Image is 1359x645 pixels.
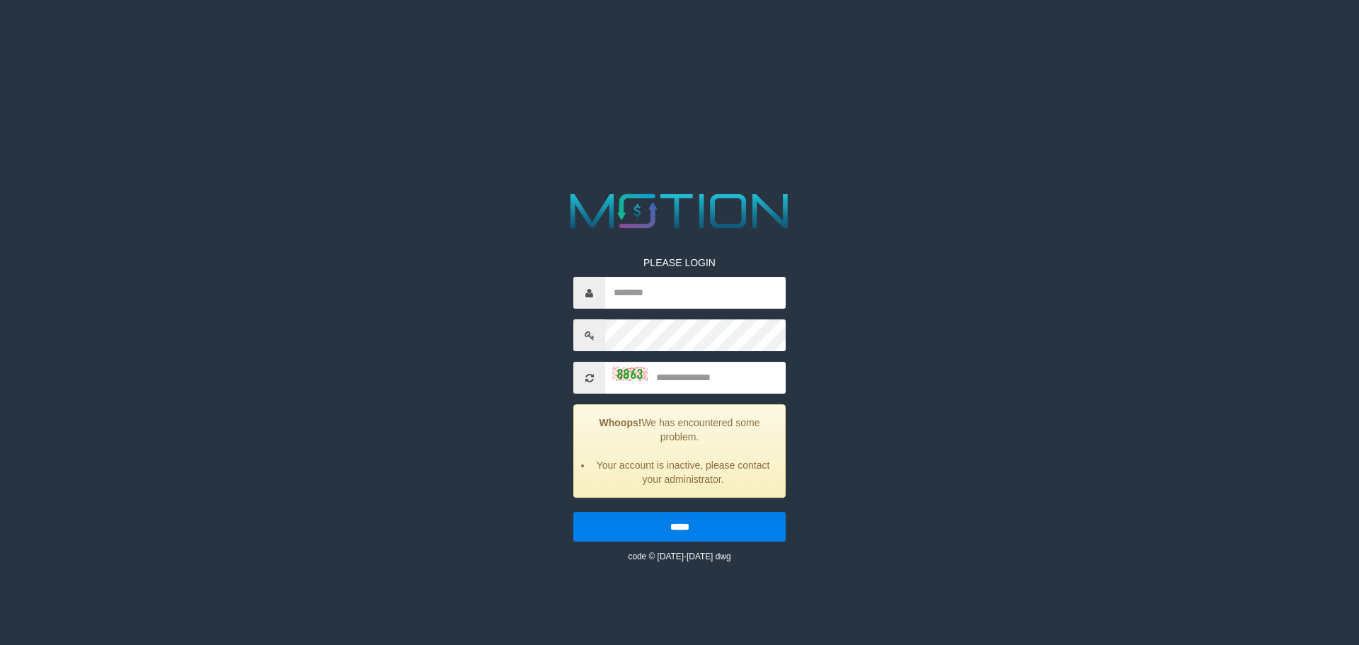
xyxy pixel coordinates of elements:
[561,188,798,234] img: MOTION_logo.png
[573,256,786,270] p: PLEASE LOGIN
[592,458,774,486] li: Your account is inactive, please contact your administrator.
[600,417,642,428] strong: Whoops!
[612,367,648,381] img: captcha
[628,552,730,561] small: code © [DATE]-[DATE] dwg
[573,404,786,498] div: We has encountered some problem.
